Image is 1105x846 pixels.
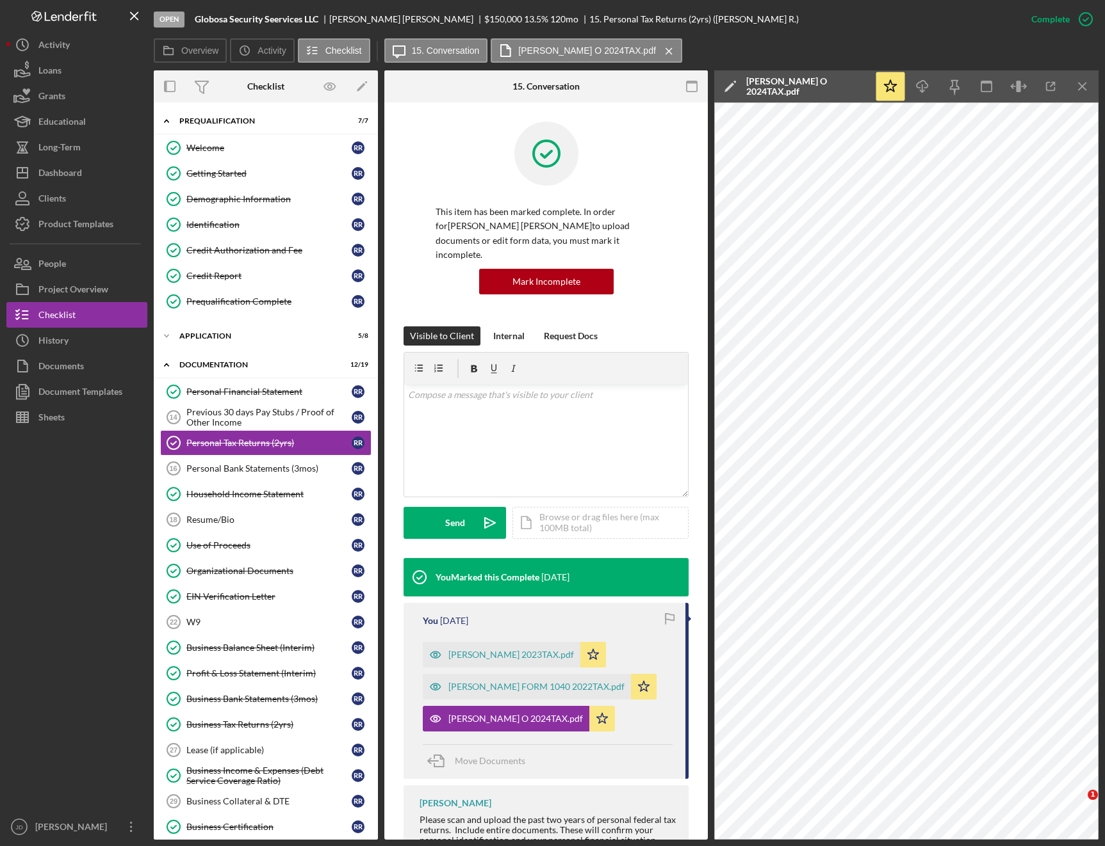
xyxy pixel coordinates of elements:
div: R R [352,616,364,628]
div: 5 / 8 [345,332,368,340]
div: Checklist [247,81,284,92]
div: R R [352,436,364,449]
div: R R [352,513,364,526]
button: Sheets [6,404,147,430]
div: R R [352,462,364,475]
tspan: 16 [169,465,177,472]
p: This item has been marked complete. In order for [PERSON_NAME] [PERSON_NAME] to upload documents ... [436,205,657,262]
div: You [423,616,438,626]
div: Request Docs [544,326,598,346]
div: Organizational Documents [186,566,352,576]
button: Educational [6,109,147,134]
div: Sheets [38,404,65,433]
a: Prequalification CompleteRR [160,289,372,314]
div: R R [352,269,364,282]
a: Documents [6,353,147,379]
div: Please scan and upload the past two years of personal federal tax returns. Include entire documen... [420,815,676,845]
tspan: 14 [169,413,177,421]
div: R R [352,718,364,731]
div: Dashboard [38,160,82,189]
label: Overview [181,45,218,56]
label: Activity [258,45,286,56]
a: Checklist [6,302,147,328]
div: Grants [38,83,65,112]
div: Prequalification [179,117,336,125]
div: Mark Incomplete [512,269,580,294]
label: [PERSON_NAME] O 2024TAX.pdf [518,45,656,56]
b: Globosa Security Seervices LLC [195,14,318,24]
button: Project Overview [6,276,147,302]
a: Organizational DocumentsRR [160,558,372,584]
div: R R [352,769,364,782]
div: Internal [493,326,525,346]
div: R R [352,641,364,654]
span: Move Documents [455,755,525,766]
div: Prequalification Complete [186,296,352,307]
button: Internal [487,326,531,346]
div: Lease (if applicable) [186,745,352,755]
a: 16Personal Bank Statements (3mos)RR [160,456,372,481]
button: JD[PERSON_NAME] [6,814,147,840]
div: 7 / 7 [345,117,368,125]
div: Application [179,332,336,340]
button: Activity [230,38,294,63]
label: 15. Conversation [412,45,480,56]
time: 2025-06-17 20:47 [541,572,569,582]
div: Personal Financial Statement [186,387,352,397]
div: [PERSON_NAME] [420,798,491,808]
button: Complete [1019,6,1099,32]
div: Activity [38,32,70,61]
div: Open [154,12,184,28]
div: Documents [38,353,84,382]
div: Educational [38,109,86,138]
button: Long-Term [6,134,147,160]
div: Identification [186,219,352,230]
a: Demographic InformationRR [160,186,372,212]
button: Dashboard [6,160,147,186]
span: $150,000 [484,13,522,24]
div: 120 mo [550,14,578,24]
div: R R [352,295,364,308]
a: Use of ProceedsRR [160,532,372,558]
div: Send [445,507,465,539]
div: R R [352,539,364,552]
div: R R [352,218,364,231]
a: Profit & Loss Statement (Interim)RR [160,660,372,686]
div: Business Income & Expenses (Debt Service Coverage Ratio) [186,765,352,786]
div: [PERSON_NAME] [32,814,115,843]
button: 15. Conversation [384,38,488,63]
button: [PERSON_NAME] O 2024TAX.pdf [491,38,682,63]
div: [PERSON_NAME] 2023TAX.pdf [448,650,574,660]
a: WelcomeRR [160,135,372,161]
div: Long-Term [38,134,81,163]
div: Use of Proceeds [186,540,352,550]
span: 1 [1088,790,1098,800]
div: Personal Bank Statements (3mos) [186,463,352,474]
button: Mark Incomplete [479,269,614,294]
div: Credit Authorization and Fee [186,245,352,255]
button: Grants [6,83,147,109]
div: R R [352,820,364,833]
a: 27Lease (if applicable)RR [160,737,372,763]
div: [PERSON_NAME] O 2024TAX.pdf [448,714,583,724]
button: Clients [6,186,147,211]
button: People [6,251,147,276]
div: Personal Tax Returns (2yrs) [186,438,352,448]
a: 18Resume/BioRR [160,507,372,532]
div: Clients [38,186,66,214]
div: 12 / 19 [345,361,368,369]
button: Loans [6,58,147,83]
button: [PERSON_NAME] FORM 1040 2022TAX.pdf [423,674,657,699]
a: 14Previous 30 days Pay Stubs / Proof of Other IncomeRR [160,404,372,430]
div: Welcome [186,143,352,153]
a: Personal Financial StatementRR [160,379,372,404]
div: [PERSON_NAME] [PERSON_NAME] [329,14,484,24]
div: Resume/Bio [186,515,352,525]
a: Business Tax Returns (2yrs)RR [160,712,372,737]
a: EIN Verification LetterRR [160,584,372,609]
div: R R [352,590,364,603]
div: Project Overview [38,276,108,305]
